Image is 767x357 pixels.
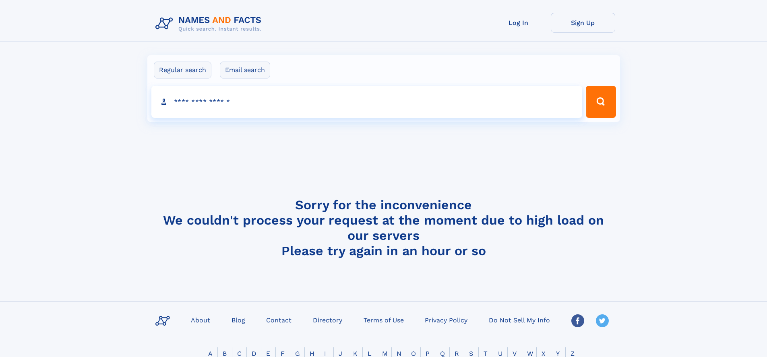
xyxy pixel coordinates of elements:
a: Privacy Policy [422,314,471,326]
img: Logo Names and Facts [152,13,268,35]
label: Email search [220,62,270,78]
button: Search Button [586,86,616,118]
a: Terms of Use [360,314,407,326]
a: About [188,314,213,326]
a: Directory [310,314,345,326]
input: search input [151,86,583,118]
img: Twitter [596,314,609,327]
a: Contact [263,314,295,326]
h4: Sorry for the inconvenience We couldn't process your request at the moment due to high load on ou... [152,197,615,258]
a: Sign Up [551,13,615,33]
img: Facebook [571,314,584,327]
a: Do Not Sell My Info [486,314,553,326]
a: Log In [486,13,551,33]
label: Regular search [154,62,211,78]
a: Blog [228,314,248,326]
